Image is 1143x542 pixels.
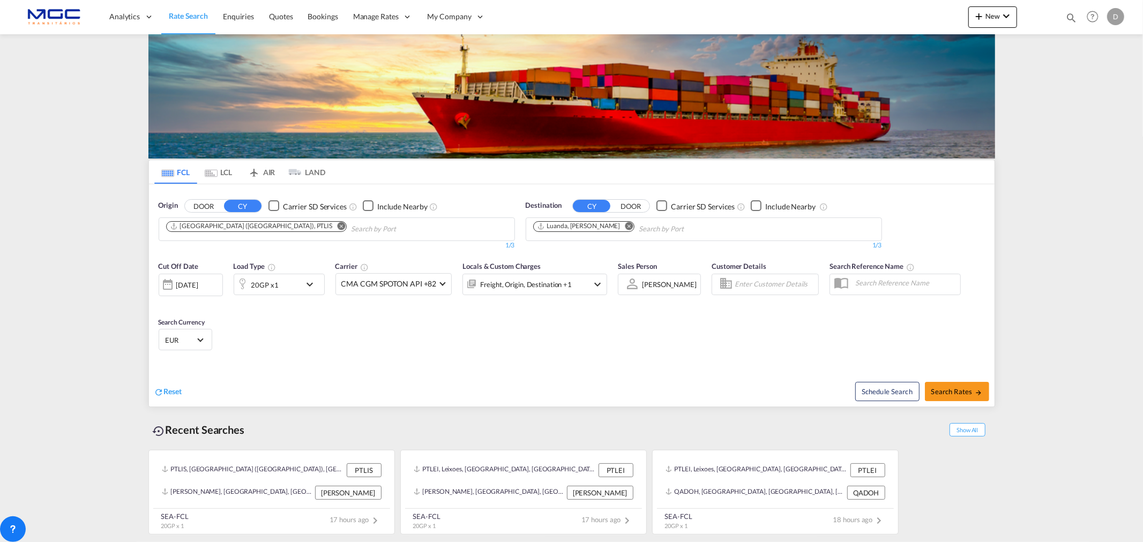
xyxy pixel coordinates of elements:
[413,511,440,521] div: SEA-FCL
[480,277,572,292] div: Freight Origin Destination Factory Stuffing
[855,382,920,401] button: Note: By default Schedule search will only considerorigin ports, destination ports and cut off da...
[153,425,166,438] md-icon: icon-backup-restore
[176,280,198,290] div: [DATE]
[765,201,816,212] div: Include Nearby
[166,335,196,345] span: EUR
[148,450,395,535] recent-search-card: PTLIS, [GEOGRAPHIC_DATA] ([GEOGRAPHIC_DATA]), [GEOGRAPHIC_DATA], [GEOGRAPHIC_DATA], [GEOGRAPHIC_D...
[618,222,634,232] button: Remove
[330,222,346,232] button: Remove
[154,386,182,398] div: icon-refreshReset
[335,262,369,270] span: Carrier
[170,222,335,231] div: Press delete to remove this chip.
[1065,12,1077,28] div: icon-magnify
[161,511,189,521] div: SEA-FCL
[819,202,828,210] md-icon: Unchecked: Ignores neighbouring ports when fetching rates.Checked : Includes neighbouring ports w...
[353,11,399,22] span: Manage Rates
[737,202,745,210] md-icon: Unchecked: Search for CY (Container Yard) services for all selected carriers.Checked : Search for...
[161,522,184,529] span: 20GP x 1
[973,12,1013,20] span: New
[656,200,735,212] md-checkbox: Checkbox No Ink
[330,515,382,524] span: 17 hours ago
[159,200,178,211] span: Origin
[430,202,438,210] md-icon: Unchecked: Ignores neighbouring ports when fetching rates.Checked : Includes neighbouring ports w...
[847,486,885,500] div: QADOH
[349,202,357,210] md-icon: Unchecked: Search for CY (Container Yard) services for all selected carriers.Checked : Search for...
[526,241,882,250] div: 1/3
[162,486,312,500] div: AOLAD, Luanda, Angola, Central Africa, Africa
[268,200,347,212] md-checkbox: Checkbox No Ink
[308,12,338,21] span: Bookings
[109,11,140,22] span: Analytics
[363,200,428,212] md-checkbox: Checkbox No Ink
[712,262,766,270] span: Customer Details
[347,463,382,477] div: PTLIS
[621,514,634,527] md-icon: icon-chevron-right
[666,486,845,500] div: QADOH, Doha, Qatar, Middle East, Middle East
[303,277,322,290] md-icon: icon-chevron-down
[351,221,453,238] input: Chips input.
[154,387,164,397] md-icon: icon-refresh
[165,332,206,348] md-select: Select Currency: € EUREuro
[414,463,596,477] div: PTLEI, Leixoes, Portugal, Southern Europe, Europe
[428,11,472,22] span: My Company
[413,522,436,529] span: 20GP x 1
[283,160,326,184] md-tab-item: LAND
[234,262,276,270] span: Load Type
[400,450,647,535] recent-search-card: PTLEI, Leixoes, [GEOGRAPHIC_DATA], [GEOGRAPHIC_DATA], [GEOGRAPHIC_DATA] PTLEI[PERSON_NAME], [GEOG...
[148,34,995,159] img: LCL+%26+FCL+BACKGROUND.png
[234,273,325,295] div: 20GP x1icon-chevron-down
[612,200,649,212] button: DOOR
[185,200,222,212] button: DOOR
[197,160,240,184] md-tab-item: LCL
[269,12,293,21] span: Quotes
[591,277,604,290] md-icon: icon-chevron-down
[154,160,326,184] md-pagination-wrapper: Use the left and right arrow keys to navigate between tabs
[850,275,960,291] input: Search Reference Name
[1107,8,1124,25] div: D
[1065,12,1077,24] md-icon: icon-magnify
[652,450,899,535] recent-search-card: PTLEI, Leixoes, [GEOGRAPHIC_DATA], [GEOGRAPHIC_DATA], [GEOGRAPHIC_DATA] PTLEIQADOH, [GEOGRAPHIC_D...
[377,201,428,212] div: Include Nearby
[1000,10,1013,22] md-icon: icon-chevron-down
[830,262,915,270] span: Search Reference Name
[665,511,692,521] div: SEA-FCL
[833,515,886,524] span: 18 hours ago
[618,262,657,270] span: Sales Person
[162,463,344,477] div: PTLIS, Lisbon (Lisboa), Portugal, Southern Europe, Europe
[267,262,276,271] md-icon: icon-information-outline
[341,278,437,289] span: CMA CGM SPOTON API +82
[537,222,621,231] div: Luanda, AOLAD
[148,418,249,442] div: Recent Searches
[567,486,633,500] div: [PERSON_NAME]
[462,273,607,295] div: Freight Origin Destination Factory Stuffingicon-chevron-down
[164,387,182,396] span: Reset
[973,10,985,22] md-icon: icon-plus 400-fg
[671,201,735,212] div: Carrier SD Services
[975,389,982,396] md-icon: icon-arrow-right
[159,262,199,270] span: Cut Off Date
[360,262,369,271] md-icon: The selected Trucker/Carrierwill be displayed in the rate results If the rates are from another f...
[159,318,205,326] span: Search Currency
[639,221,741,238] input: Chips input.
[154,160,197,184] md-tab-item: FCL
[315,486,382,500] div: [PERSON_NAME]
[873,514,886,527] md-icon: icon-chevron-right
[1084,7,1102,26] span: Help
[641,276,698,292] md-select: Sales Person: Diogo Santos
[414,486,564,500] div: AOLAD, Luanda, Angola, Central Africa, Africa
[251,277,279,292] div: 20GP x1
[931,387,983,396] span: Search Rates
[159,295,167,309] md-datepicker: Select
[537,222,623,231] div: Press delete to remove this chip.
[224,200,262,212] button: CY
[751,200,816,212] md-checkbox: Checkbox No Ink
[735,276,815,292] input: Enter Customer Details
[642,280,697,289] div: [PERSON_NAME]
[581,515,634,524] span: 17 hours ago
[526,200,562,211] span: Destination
[159,241,515,250] div: 1/3
[462,262,541,270] span: Locals & Custom Charges
[666,463,848,477] div: PTLEI, Leixoes, Portugal, Southern Europe, Europe
[369,514,382,527] md-icon: icon-chevron-right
